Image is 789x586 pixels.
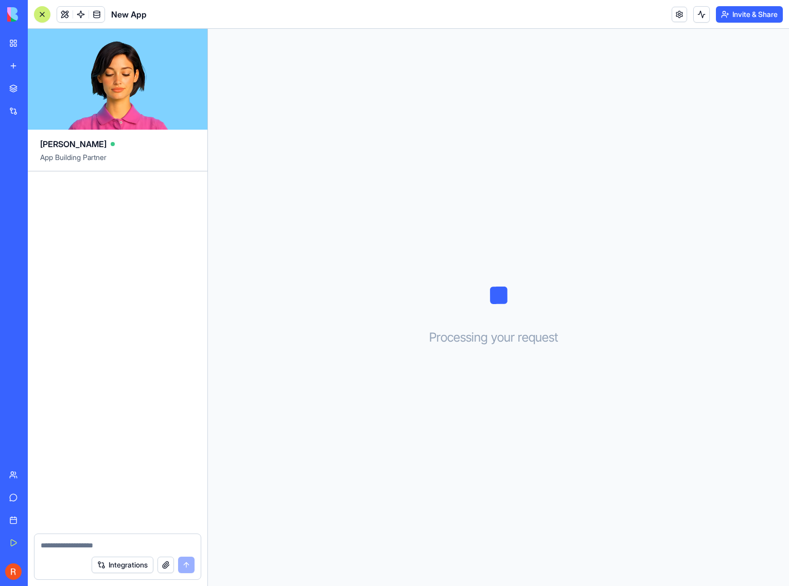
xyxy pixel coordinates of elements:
h3: Processing your request [429,329,568,346]
img: ACg8ocIexV1h7OWzgzJh1nmo65KqNbXJQUqfMmcAtK7uR1gXbcNq9w=s96-c [5,563,22,580]
img: logo [7,7,71,22]
span: New App [111,8,147,21]
button: Invite & Share [716,6,783,23]
span: App Building Partner [40,152,195,171]
button: Integrations [92,557,153,573]
span: [PERSON_NAME] [40,138,107,150]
